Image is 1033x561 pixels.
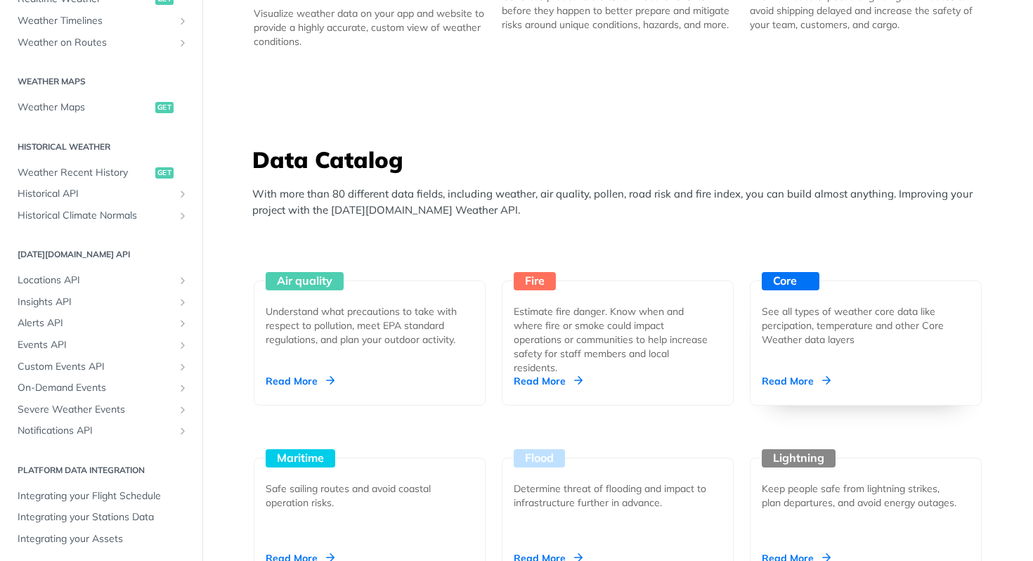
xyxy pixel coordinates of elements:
a: Weather on RoutesShow subpages for Weather on Routes [11,32,192,53]
span: Weather Maps [18,101,152,115]
a: Historical Climate NormalsShow subpages for Historical Climate Normals [11,205,192,226]
a: Integrating your Flight Schedule [11,486,192,507]
a: Integrating your Stations Data [11,507,192,528]
span: Insights API [18,295,174,309]
button: Show subpages for Alerts API [177,318,188,329]
div: Flood [514,449,565,468]
a: Historical APIShow subpages for Historical API [11,183,192,205]
span: Alerts API [18,316,174,330]
div: Read More [762,374,831,388]
a: Weather TimelinesShow subpages for Weather Timelines [11,11,192,32]
div: Visualize weather data on your app and website to provide a highly accurate, custom view of weath... [254,6,486,49]
span: Events API [18,338,174,352]
h3: Data Catalog [252,144,990,175]
a: Locations APIShow subpages for Locations API [11,270,192,291]
span: Custom Events API [18,360,174,374]
button: Show subpages for Weather Timelines [177,15,188,27]
a: Insights APIShow subpages for Insights API [11,292,192,313]
h2: Platform DATA integration [11,464,192,477]
button: Show subpages for Weather on Routes [177,37,188,49]
span: Integrating your Stations Data [18,510,188,524]
p: With more than 80 different data fields, including weather, air quality, pollen, road risk and fi... [252,186,990,218]
a: Notifications APIShow subpages for Notifications API [11,420,192,441]
div: Lightning [762,449,836,468]
button: Show subpages for Insights API [177,297,188,308]
div: Maritime [266,449,335,468]
a: Integrating your Assets [11,529,192,550]
span: Historical Climate Normals [18,209,174,223]
div: Core [762,272,819,290]
a: Events APIShow subpages for Events API [11,335,192,356]
span: get [155,102,174,113]
a: Alerts APIShow subpages for Alerts API [11,313,192,334]
button: Show subpages for Notifications API [177,425,188,437]
span: On-Demand Events [18,381,174,395]
h2: Historical Weather [11,141,192,153]
a: Weather Recent Historyget [11,162,192,183]
div: See all types of weather core data like percipation, temperature and other Core Weather data layers [762,304,959,347]
div: Understand what precautions to take with respect to pollution, meet EPA standard regulations, and... [266,304,462,347]
span: Integrating your Flight Schedule [18,489,188,503]
span: Severe Weather Events [18,403,174,417]
span: Weather Timelines [18,14,174,28]
div: Estimate fire danger. Know when and where fire or smoke could impact operations or communities to... [514,304,710,375]
span: Historical API [18,187,174,201]
div: Read More [266,374,334,388]
a: Core See all types of weather core data like percipation, temperature and other Core Weather data... [744,228,987,406]
button: Show subpages for Historical Climate Normals [177,210,188,221]
button: Show subpages for Events API [177,340,188,351]
h2: Weather Maps [11,75,192,88]
span: Weather Recent History [18,166,152,180]
button: Show subpages for Custom Events API [177,361,188,373]
a: Fire Estimate fire danger. Know when and where fire or smoke could impact operations or communiti... [496,228,739,406]
span: Locations API [18,273,174,288]
button: Show subpages for Historical API [177,188,188,200]
span: Integrating your Assets [18,532,188,546]
span: get [155,167,174,179]
div: Safe sailing routes and avoid coastal operation risks. [266,482,462,510]
button: Show subpages for Locations API [177,275,188,286]
a: Custom Events APIShow subpages for Custom Events API [11,356,192,378]
div: Read More [514,374,583,388]
span: Weather on Routes [18,36,174,50]
a: Weather Mapsget [11,97,192,118]
div: Air quality [266,272,344,290]
button: Show subpages for Severe Weather Events [177,404,188,415]
button: Show subpages for On-Demand Events [177,382,188,394]
a: Severe Weather EventsShow subpages for Severe Weather Events [11,399,192,420]
span: Notifications API [18,424,174,438]
div: Fire [514,272,556,290]
div: Determine threat of flooding and impact to infrastructure further in advance. [514,482,710,510]
div: Keep people safe from lightning strikes, plan departures, and avoid energy outages. [762,482,959,510]
a: On-Demand EventsShow subpages for On-Demand Events [11,378,192,399]
a: Air quality Understand what precautions to take with respect to pollution, meet EPA standard regu... [248,228,491,406]
h2: [DATE][DOMAIN_NAME] API [11,248,192,261]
